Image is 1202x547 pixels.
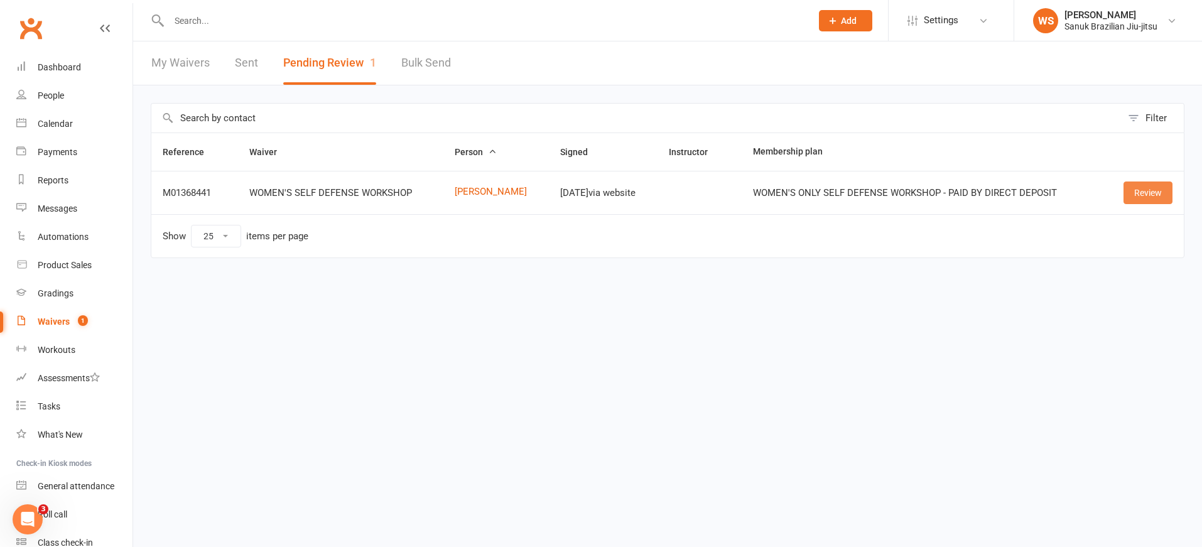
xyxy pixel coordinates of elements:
[151,41,210,85] a: My Waivers
[15,13,46,44] a: Clubworx
[16,110,133,138] a: Calendar
[13,504,43,534] iframe: Intercom live chat
[249,144,291,160] button: Waiver
[16,138,133,166] a: Payments
[16,279,133,308] a: Gradings
[1122,104,1184,133] button: Filter
[560,147,602,157] span: Signed
[249,188,433,198] div: WOMEN'S SELF DEFENSE WORKSHOP
[38,481,114,491] div: General attendance
[560,144,602,160] button: Signed
[455,187,538,197] a: [PERSON_NAME]
[16,501,133,529] a: Roll call
[163,225,308,247] div: Show
[16,166,133,195] a: Reports
[819,10,872,31] button: Add
[38,373,100,383] div: Assessments
[1064,21,1157,32] div: Sanuk Brazilian Jiu-jitsu
[38,119,73,129] div: Calendar
[742,133,1105,171] th: Membership plan
[1145,111,1167,126] div: Filter
[753,188,1093,198] div: WOMEN'S ONLY SELF DEFENSE WORKSHOP - PAID BY DIRECT DEPOSIT
[38,147,77,157] div: Payments
[78,315,88,326] span: 1
[16,53,133,82] a: Dashboard
[38,504,48,514] span: 3
[16,364,133,393] a: Assessments
[163,147,218,157] span: Reference
[455,144,497,160] button: Person
[16,251,133,279] a: Product Sales
[38,90,64,100] div: People
[38,509,67,519] div: Roll call
[249,147,291,157] span: Waiver
[16,308,133,336] a: Waivers 1
[455,147,497,157] span: Person
[163,144,218,160] button: Reference
[38,175,68,185] div: Reports
[165,12,803,30] input: Search...
[38,430,83,440] div: What's New
[370,56,376,69] span: 1
[38,345,75,355] div: Workouts
[163,188,227,198] div: M01368441
[246,231,308,242] div: items per page
[38,62,81,72] div: Dashboard
[401,41,451,85] a: Bulk Send
[38,203,77,214] div: Messages
[669,144,722,160] button: Instructor
[38,232,89,242] div: Automations
[560,188,646,198] div: [DATE] via website
[16,472,133,501] a: General attendance kiosk mode
[924,6,958,35] span: Settings
[16,421,133,449] a: What's New
[38,401,60,411] div: Tasks
[1123,181,1172,204] a: Review
[38,317,70,327] div: Waivers
[16,223,133,251] a: Automations
[841,16,857,26] span: Add
[1033,8,1058,33] div: WS
[16,393,133,421] a: Tasks
[1064,9,1157,21] div: [PERSON_NAME]
[16,82,133,110] a: People
[283,41,376,85] button: Pending Review1
[16,336,133,364] a: Workouts
[16,195,133,223] a: Messages
[669,147,722,157] span: Instructor
[38,288,73,298] div: Gradings
[38,260,92,270] div: Product Sales
[235,41,258,85] a: Sent
[151,104,1122,133] input: Search by contact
